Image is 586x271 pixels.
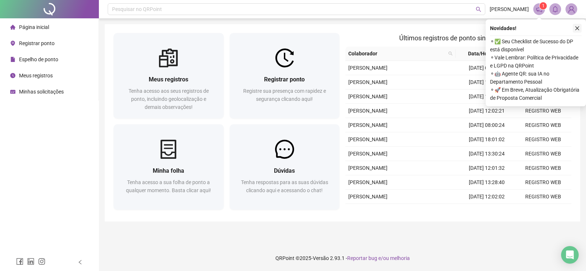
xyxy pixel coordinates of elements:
span: Colaborador [348,50,445,58]
span: ⚬ ✅ Seu Checklist de Sucesso do DP está disponível [490,37,582,54]
th: Data/Hora [456,47,511,61]
span: Meus registros [19,73,53,78]
a: Minha folhaTenha acesso a sua folha de ponto a qualquer momento. Basta clicar aqui! [114,124,224,210]
a: Meus registrosTenha acesso aos seus registros de ponto, incluindo geolocalização e demais observa... [114,33,224,118]
span: linkedin [27,258,34,265]
td: REGISTRO WEB [515,118,571,132]
span: ⚬ 🤖 Agente QR: sua IA no Departamento Pessoal [490,70,582,86]
span: [PERSON_NAME] [348,194,387,199]
span: search [448,51,453,56]
td: [DATE] 12:02:02 [459,190,515,204]
a: Registrar pontoRegistre sua presença com rapidez e segurança clicando aqui! [230,33,340,118]
td: REGISTRO WEB [515,104,571,118]
td: REGISTRO WEB [515,190,571,204]
span: [PERSON_NAME] [348,179,387,185]
td: [DATE] 18:00:25 [459,75,515,89]
td: [DATE] 08:01:42 [459,204,515,218]
a: DúvidasTenha respostas para as suas dúvidas clicando aqui e acessando o chat! [230,124,340,210]
span: Versão [313,255,329,261]
span: Tenha respostas para as suas dúvidas clicando aqui e acessando o chat! [241,179,328,193]
span: facebook [16,258,23,265]
span: search [476,7,481,12]
td: REGISTRO WEB [515,161,571,175]
span: Data/Hora [459,50,502,58]
span: Registrar ponto [19,40,55,46]
span: schedule [10,89,15,94]
span: [PERSON_NAME] [348,151,387,157]
span: [PERSON_NAME] [348,94,387,99]
td: REGISTRO WEB [515,175,571,190]
span: environment [10,41,15,46]
span: notification [536,6,542,12]
span: 1 [542,3,545,8]
span: ⚬ 🚀 Em Breve, Atualização Obrigatória de Proposta Comercial [490,86,582,102]
td: [DATE] 12:02:21 [459,104,515,118]
span: Tenha acesso aos seus registros de ponto, incluindo geolocalização e demais observações! [129,88,209,110]
span: [PERSON_NAME] [348,136,387,142]
span: instagram [38,258,45,265]
span: Registre sua presença com rapidez e segurança clicando aqui! [243,88,326,102]
span: Minha folha [153,167,184,174]
span: Novidades ! [490,24,516,32]
span: Últimos registros de ponto sincronizados [399,34,518,42]
span: Dúvidas [274,167,295,174]
span: bell [552,6,559,12]
span: Página inicial [19,24,49,30]
span: Tenha acesso a sua folha de ponto a qualquer momento. Basta clicar aqui! [126,179,211,193]
td: REGISTRO WEB [515,147,571,161]
span: home [10,25,15,30]
span: Meus registros [149,76,188,83]
span: ⚬ Vale Lembrar: Política de Privacidade e LGPD na QRPoint [490,54,582,70]
span: Espelho de ponto [19,56,58,62]
img: 89833 [566,4,577,15]
span: Minhas solicitações [19,89,64,95]
span: close [575,26,580,31]
td: [DATE] 08:00:24 [459,118,515,132]
span: [PERSON_NAME] [490,5,529,13]
td: REGISTRO WEB [515,132,571,147]
span: clock-circle [10,73,15,78]
sup: 1 [539,2,547,10]
td: [DATE] 13:27:58 [459,89,515,104]
footer: QRPoint © 2025 - 2.93.1 - [99,245,586,271]
span: search [447,48,454,59]
span: [PERSON_NAME] [348,65,387,71]
span: [PERSON_NAME] [348,79,387,85]
td: [DATE] 13:30:24 [459,147,515,161]
span: [PERSON_NAME] [348,122,387,128]
td: REGISTRO WEB [515,204,571,218]
span: Reportar bug e/ou melhoria [347,255,410,261]
span: file [10,57,15,62]
div: Open Intercom Messenger [561,246,579,264]
span: left [78,260,83,265]
span: [PERSON_NAME] [348,165,387,171]
span: [PERSON_NAME] [348,108,387,114]
td: [DATE] 08:01:20 [459,61,515,75]
span: Registrar ponto [264,76,305,83]
td: [DATE] 13:28:40 [459,175,515,190]
td: [DATE] 18:01:02 [459,132,515,147]
td: [DATE] 12:01:32 [459,161,515,175]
